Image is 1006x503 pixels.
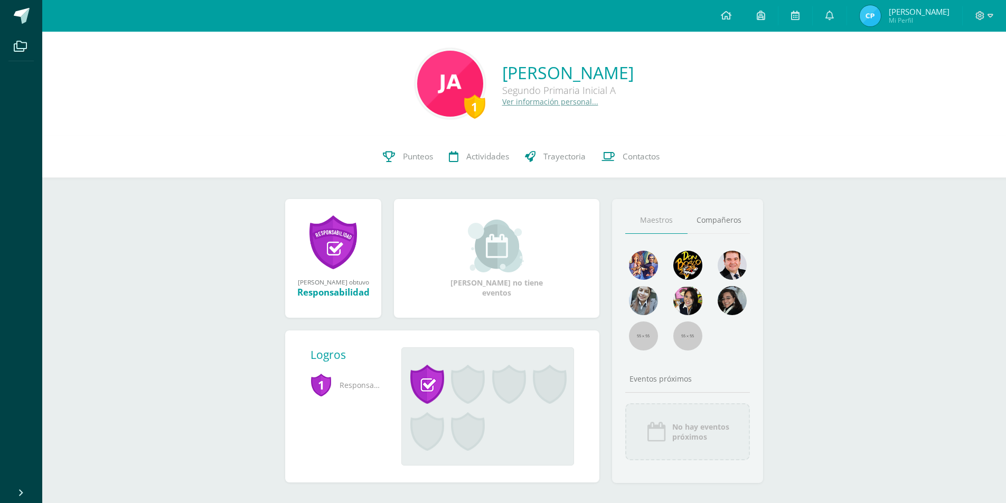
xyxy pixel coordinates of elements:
img: 45bd7986b8947ad7e5894cbc9b781108.png [629,286,658,315]
div: Segundo Primaria Inicial A [502,84,634,97]
img: event_icon.png [646,421,667,442]
div: Eventos próximos [625,374,750,384]
img: ddcb7e3f3dd5693f9a3e043a79a89297.png [673,286,702,315]
img: event_small.png [468,220,525,272]
span: [PERSON_NAME] [889,6,949,17]
img: e8164218279ba0ecb61bdc71a0937dde.png [417,51,483,117]
a: [PERSON_NAME] [502,61,634,84]
img: 55x55 [673,321,702,350]
span: Mi Perfil [889,16,949,25]
img: 88256b496371d55dc06d1c3f8a5004f4.png [629,251,658,280]
span: Contactos [623,151,660,162]
a: Ver información personal... [502,97,598,107]
a: Actividades [441,136,517,178]
a: Maestros [625,207,688,234]
div: Responsabilidad [296,286,371,298]
img: 7940749ba0753439cb0b2a2e16a04517.png [860,5,881,26]
span: No hay eventos próximos [672,422,729,442]
div: [PERSON_NAME] obtuvo [296,278,371,286]
div: Logros [311,347,393,362]
img: 55x55 [629,321,658,350]
a: Punteos [375,136,441,178]
img: 6377130e5e35d8d0020f001f75faf696.png [718,286,747,315]
a: Compañeros [688,207,750,234]
div: 1 [464,94,485,119]
span: 1 [311,373,332,397]
span: Actividades [466,151,509,162]
img: 79570d67cb4e5015f1d97fde0ec62c05.png [718,251,747,280]
img: 29fc2a48271e3f3676cb2cb292ff2552.png [673,251,702,280]
span: Punteos [403,151,433,162]
a: Contactos [594,136,667,178]
div: [PERSON_NAME] no tiene eventos [444,220,550,298]
a: Trayectoria [517,136,594,178]
span: Trayectoria [543,151,586,162]
span: Responsabilidad [311,371,384,400]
